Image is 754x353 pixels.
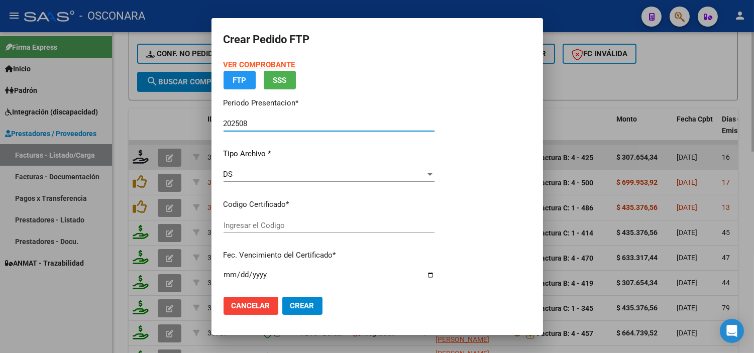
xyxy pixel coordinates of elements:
button: FTP [224,71,256,89]
span: Cancelar [232,301,270,310]
p: Tipo Archivo * [224,148,435,160]
button: Cancelar [224,297,278,315]
p: Fec. Vencimiento del Certificado [224,250,435,261]
a: VER COMPROBANTE [224,60,295,69]
span: Crear [290,301,314,310]
button: Crear [282,297,322,315]
h2: Crear Pedido FTP [224,30,531,49]
span: DS [224,170,233,179]
span: FTP [233,76,246,85]
div: Open Intercom Messenger [720,319,744,343]
p: Codigo Certificado [224,199,435,210]
span: SSS [273,76,286,85]
button: SSS [264,71,296,89]
p: Periodo Presentacion [224,97,435,109]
